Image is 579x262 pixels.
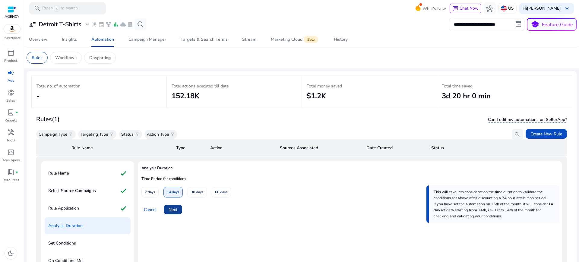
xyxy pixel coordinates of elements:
[486,5,493,12] span: hub
[67,139,171,156] th: Rule Name
[36,116,60,123] h3: Rules (1)
[484,2,496,14] button: hub
[91,37,114,42] div: Automation
[16,171,18,173] span: fiber_manual_record
[426,139,567,156] th: Status
[128,37,166,42] div: Campaign Manager
[169,207,177,213] span: Next
[527,5,561,11] b: [PERSON_NAME]
[7,69,14,76] span: campaign
[120,21,126,27] span: cloud
[48,221,83,231] p: Analysis Duration
[2,177,19,183] p: Resources
[334,37,348,42] div: History
[48,238,76,248] p: Set Conditions
[442,92,567,100] h2: 3d 20 hr 0 min
[501,5,507,11] img: us.svg
[563,5,571,12] span: keyboard_arrow_down
[55,55,77,61] p: Workflows
[452,6,458,12] span: chat
[84,21,91,28] span: expand_more
[426,185,559,223] div: This will take into consideration the time duration to validate the conditions set above after di...
[32,55,43,61] p: Rules
[212,187,231,197] button: 60 days
[542,21,573,28] p: Feature Guide
[450,4,481,13] button: chatChat Now
[106,21,112,27] span: family_history
[121,131,134,137] p: Status
[120,186,127,196] mat-icon: check
[531,20,539,29] span: school
[120,204,127,213] mat-icon: check
[34,5,41,12] span: search
[29,21,36,28] span: user_attributes
[304,36,318,43] span: Beta
[39,131,67,137] p: Campaign Type
[163,187,183,197] button: 14 days
[422,3,446,14] span: What's New
[307,92,432,100] h2: $1.2K
[434,201,553,219] span: If you have set the automation on 15th of the month, it will consider of data starting from 14th,...
[6,98,15,103] p: Sales
[48,169,69,178] p: Rule Name
[113,21,119,27] span: bar_chart
[362,139,426,156] th: Date Created
[54,5,59,12] span: /
[137,21,144,28] span: search_insights
[167,187,179,197] span: 14 days
[4,24,20,33] img: amazon.svg
[170,132,175,137] span: filter_alt
[5,118,17,123] p: Reports
[171,139,206,156] th: Type
[181,37,228,42] div: Targets & Search Terms
[29,37,47,42] div: Overview
[2,157,20,163] p: Developers
[7,129,14,136] span: handyman
[5,14,19,19] p: AGENCY
[68,132,73,137] span: filter_alt
[307,83,432,89] p: Total money saved
[188,187,207,197] button: 30 days
[7,109,14,116] span: lab_profile
[147,131,169,137] p: Action Type
[172,83,297,89] p: Total actions executed till date
[242,37,256,42] div: Stream
[7,49,14,56] span: inventory_2
[144,207,157,213] span: Cancel
[145,187,155,197] span: 7 days
[141,176,280,182] label: Time Period for conditions
[91,21,97,27] span: wand_stars
[4,58,17,63] p: Product
[39,21,81,28] h3: Detroit T-Shirts
[42,5,78,12] p: Press to search
[16,111,18,114] span: fiber_manual_record
[109,132,114,137] span: filter_alt
[527,18,577,31] button: schoolFeature Guide
[6,137,15,143] p: Tools
[275,139,362,156] th: Sources Associated
[62,37,77,42] div: Insights
[141,187,159,197] button: 7 days
[191,187,204,197] span: 30 days
[7,89,14,96] span: donut_small
[508,3,514,14] p: US
[89,55,111,61] p: Dayparting
[172,92,297,100] h2: 152.18K
[215,187,228,197] span: 60 days
[48,186,96,196] p: Select Source Campaigns
[271,37,319,42] div: Marketing Cloud
[48,204,79,213] p: Rule Application
[98,21,104,27] span: event
[530,131,562,137] span: Create New Rule
[514,131,520,137] span: search
[523,6,561,11] p: Hi
[7,149,14,156] span: code_blocks
[8,78,14,83] p: Ads
[36,83,162,89] p: Total no. of automation
[205,139,275,156] th: Action
[134,18,147,30] button: search_insights
[164,205,182,214] button: Next
[120,169,127,178] mat-icon: check
[460,5,479,11] span: Chat Now
[526,129,567,139] button: Create New Rule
